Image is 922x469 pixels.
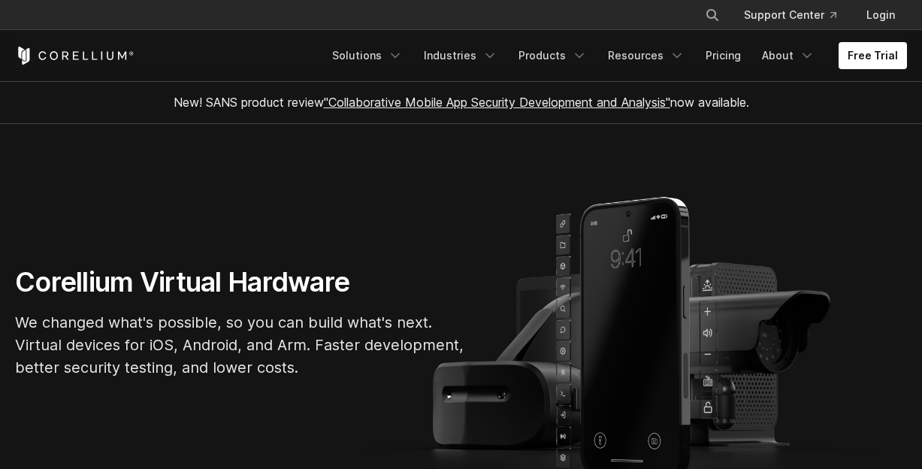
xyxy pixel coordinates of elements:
a: Pricing [697,42,750,69]
a: Products [509,42,596,69]
a: Login [854,2,907,29]
a: Solutions [323,42,412,69]
button: Search [699,2,726,29]
a: Resources [599,42,694,69]
div: Navigation Menu [687,2,907,29]
div: Navigation Menu [323,42,907,69]
a: Support Center [732,2,848,29]
span: New! SANS product review now available. [174,95,749,110]
a: Corellium Home [15,47,135,65]
a: About [753,42,824,69]
a: Industries [415,42,506,69]
a: Free Trial [839,42,907,69]
h1: Corellium Virtual Hardware [15,265,466,299]
p: We changed what's possible, so you can build what's next. Virtual devices for iOS, Android, and A... [15,311,466,379]
a: "Collaborative Mobile App Security Development and Analysis" [324,95,670,110]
